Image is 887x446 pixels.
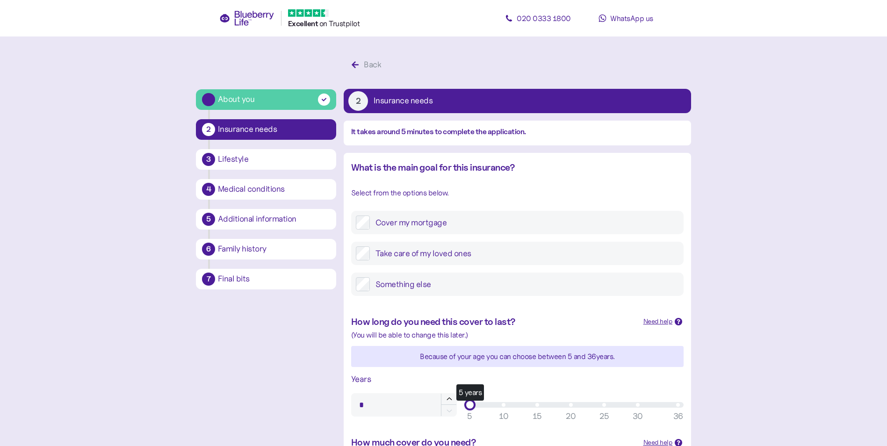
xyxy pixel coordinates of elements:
[202,123,215,136] div: 2
[319,19,360,28] span: on Trustpilot
[351,126,684,138] div: It takes around 5 minutes to complete the application.
[351,373,684,386] div: Years
[673,410,683,423] div: 36
[202,213,215,226] div: 5
[599,410,609,423] div: 25
[218,125,330,134] div: Insurance needs
[517,14,571,23] span: 020 0333 1800
[370,216,679,230] label: Cover my mortgage
[202,273,215,286] div: 7
[370,246,679,260] label: Take care of my loved ones
[218,275,330,283] div: Final bits
[351,160,684,175] div: What is the main goal for this insurance?
[218,155,330,164] div: Lifestyle
[196,149,336,170] button: 3Lifestyle
[566,410,576,423] div: 20
[196,119,336,140] button: 2Insurance needs
[218,245,330,253] div: Family history
[348,91,368,111] div: 2
[584,9,668,28] a: WhatsApp us
[288,19,319,28] span: Excellent ️
[351,315,636,329] div: How long do you need this cover to last?
[218,185,330,194] div: Medical conditions
[374,97,433,105] div: Insurance needs
[351,329,684,341] div: (You will be able to change this later.)
[496,9,580,28] a: 020 0333 1800
[218,93,255,106] div: About you
[610,14,653,23] span: WhatsApp us
[202,183,215,196] div: 4
[351,187,684,199] div: Select from the options below.
[218,215,330,223] div: Additional information
[344,55,392,75] button: Back
[196,209,336,230] button: 5Additional information
[202,243,215,256] div: 6
[196,239,336,259] button: 6Family history
[351,351,684,362] div: Because of your age you can choose between 5 and 36 years.
[202,153,215,166] div: 3
[467,410,473,423] div: 5
[196,269,336,289] button: 7Final bits
[533,410,542,423] div: 15
[643,317,673,327] div: Need help
[633,410,643,423] div: 30
[344,89,691,113] button: 2Insurance needs
[196,179,336,200] button: 4Medical conditions
[499,410,509,423] div: 10
[364,58,381,71] div: Back
[370,277,679,291] label: Something else
[196,89,336,110] button: About you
